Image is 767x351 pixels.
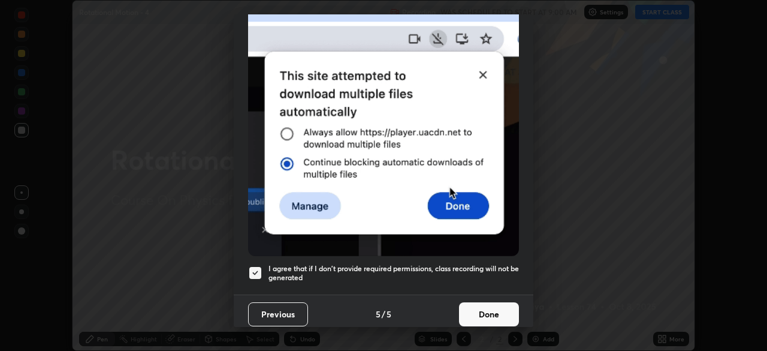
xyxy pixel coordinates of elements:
button: Done [459,302,519,326]
h4: 5 [376,308,381,320]
h4: 5 [386,308,391,320]
h4: / [382,308,385,320]
button: Previous [248,302,308,326]
h5: I agree that if I don't provide required permissions, class recording will not be generated [268,264,519,283]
